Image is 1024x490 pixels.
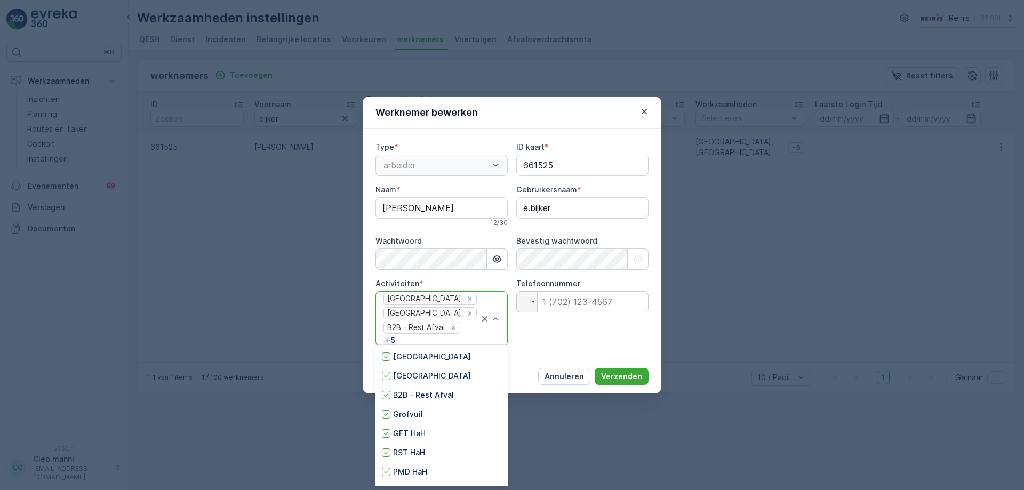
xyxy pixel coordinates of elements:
[375,142,394,151] label: Type
[516,185,577,194] label: Gebruikersnaam
[375,236,422,245] label: Wachtwoord
[516,236,597,245] label: Bevestig wachtwoord
[393,371,471,381] p: [GEOGRAPHIC_DATA]
[595,368,649,385] button: Verzenden
[375,105,478,120] p: Werknemer bewerken
[464,308,476,318] div: Remove Huis aan Huis
[393,447,425,458] p: RST HaH
[384,293,463,304] div: [GEOGRAPHIC_DATA]
[516,142,545,151] label: ID kaart
[538,368,590,385] button: Annuleren
[393,428,426,439] p: GFT HaH
[545,371,584,382] p: Annuleren
[393,467,427,477] p: PMD HaH
[516,279,580,288] label: Telefoonnummer
[490,219,508,227] p: 12 / 30
[393,351,471,362] p: [GEOGRAPHIC_DATA]
[384,322,446,333] div: B2B - Rest Afval
[447,323,459,333] div: Remove B2B - Rest Afval
[375,185,396,194] label: Naam
[601,371,642,382] p: Verzenden
[464,294,476,303] div: Remove Prullenbakken
[393,409,423,420] p: Grofvuil
[393,390,454,400] p: B2B - Rest Afval
[384,308,463,319] div: [GEOGRAPHIC_DATA]
[385,335,396,346] p: + 5
[516,291,649,312] input: 1 (702) 123-4567
[375,279,419,288] label: Activiteiten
